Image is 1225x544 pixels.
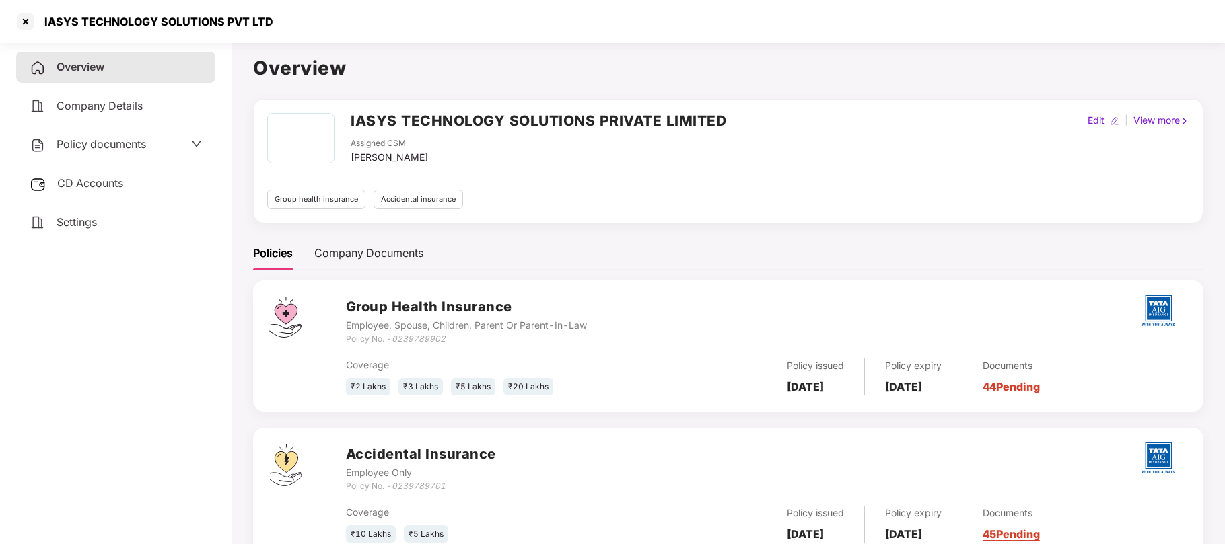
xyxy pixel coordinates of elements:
[253,53,1203,83] h1: Overview
[885,380,922,393] b: [DATE]
[30,176,46,192] img: svg+xml;base64,PHN2ZyB3aWR0aD0iMjUiIGhlaWdodD0iMjQiIHZpZXdCb3g9IjAgMCAyNSAyNCIgZmlsbD0ibm9uZSIgeG...
[346,505,627,520] div: Coverage
[57,137,146,151] span: Policy documents
[787,358,844,373] div: Policy issued
[787,506,844,520] div: Policy issued
[346,444,496,465] h3: Accidental Insurance
[983,380,1040,393] a: 44 Pending
[1180,116,1189,126] img: rightIcon
[346,318,587,333] div: Employee, Spouse, Children, Parent Or Parent-In-Law
[787,527,824,541] b: [DATE]
[30,137,46,153] img: svg+xml;base64,PHN2ZyB4bWxucz0iaHR0cDovL3d3dy53My5vcmcvMjAwMC9zdmciIHdpZHRoPSIyNCIgaGVpZ2h0PSIyNC...
[57,99,143,112] span: Company Details
[346,480,496,493] div: Policy No. -
[30,215,46,231] img: svg+xml;base64,PHN2ZyB4bWxucz0iaHR0cDovL3d3dy53My5vcmcvMjAwMC9zdmciIHdpZHRoPSIyNCIgaGVpZ2h0PSIyNC...
[885,506,942,520] div: Policy expiry
[351,110,726,132] h2: IASYS TECHNOLOGY SOLUTIONS PRIVATE LIMITED
[57,60,104,73] span: Overview
[351,137,428,150] div: Assigned CSM
[503,378,553,396] div: ₹20 Lakhs
[1135,287,1182,334] img: tatag.png
[346,465,496,480] div: Employee Only
[1131,113,1192,128] div: View more
[885,527,922,541] b: [DATE]
[351,150,428,165] div: [PERSON_NAME]
[983,358,1040,373] div: Documents
[36,15,273,28] div: IASYS TECHNOLOGY SOLUTIONS PVT LTD
[404,525,448,543] div: ₹5 Lakhs
[1135,434,1182,481] img: tatag.png
[346,525,396,543] div: ₹10 Lakhs
[392,481,446,491] i: 0239789701
[314,245,423,262] div: Company Documents
[253,245,293,262] div: Policies
[346,333,587,346] div: Policy No. -
[30,98,46,114] img: svg+xml;base64,PHN2ZyB4bWxucz0iaHR0cDovL3d3dy53My5vcmcvMjAwMC9zdmciIHdpZHRoPSIyNCIgaGVpZ2h0PSIyNC...
[346,378,390,396] div: ₹2 Lakhs
[267,190,365,209] div: Group health insurance
[787,380,824,393] b: [DATE]
[983,506,1040,520] div: Documents
[57,176,123,190] span: CD Accounts
[191,139,202,149] span: down
[346,358,627,373] div: Coverage
[346,297,587,317] h3: Group Health Insurance
[269,297,302,338] img: svg+xml;base64,PHN2ZyB4bWxucz0iaHR0cDovL3d3dy53My5vcmcvMjAwMC9zdmciIHdpZHRoPSI0Ny43MTQiIGhlaWdodD...
[451,378,495,396] div: ₹5 Lakhs
[885,358,942,373] div: Policy expiry
[1085,113,1107,128] div: Edit
[374,190,463,209] div: Accidental insurance
[30,60,46,76] img: svg+xml;base64,PHN2ZyB4bWxucz0iaHR0cDovL3d3dy53My5vcmcvMjAwMC9zdmciIHdpZHRoPSIyNCIgaGVpZ2h0PSIyNC...
[269,444,302,486] img: svg+xml;base64,PHN2ZyB4bWxucz0iaHR0cDovL3d3dy53My5vcmcvMjAwMC9zdmciIHdpZHRoPSI0OS4zMjEiIGhlaWdodD...
[398,378,443,396] div: ₹3 Lakhs
[1110,116,1119,126] img: editIcon
[392,334,446,344] i: 0239789902
[57,215,97,229] span: Settings
[983,527,1040,541] a: 45 Pending
[1122,113,1131,128] div: |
